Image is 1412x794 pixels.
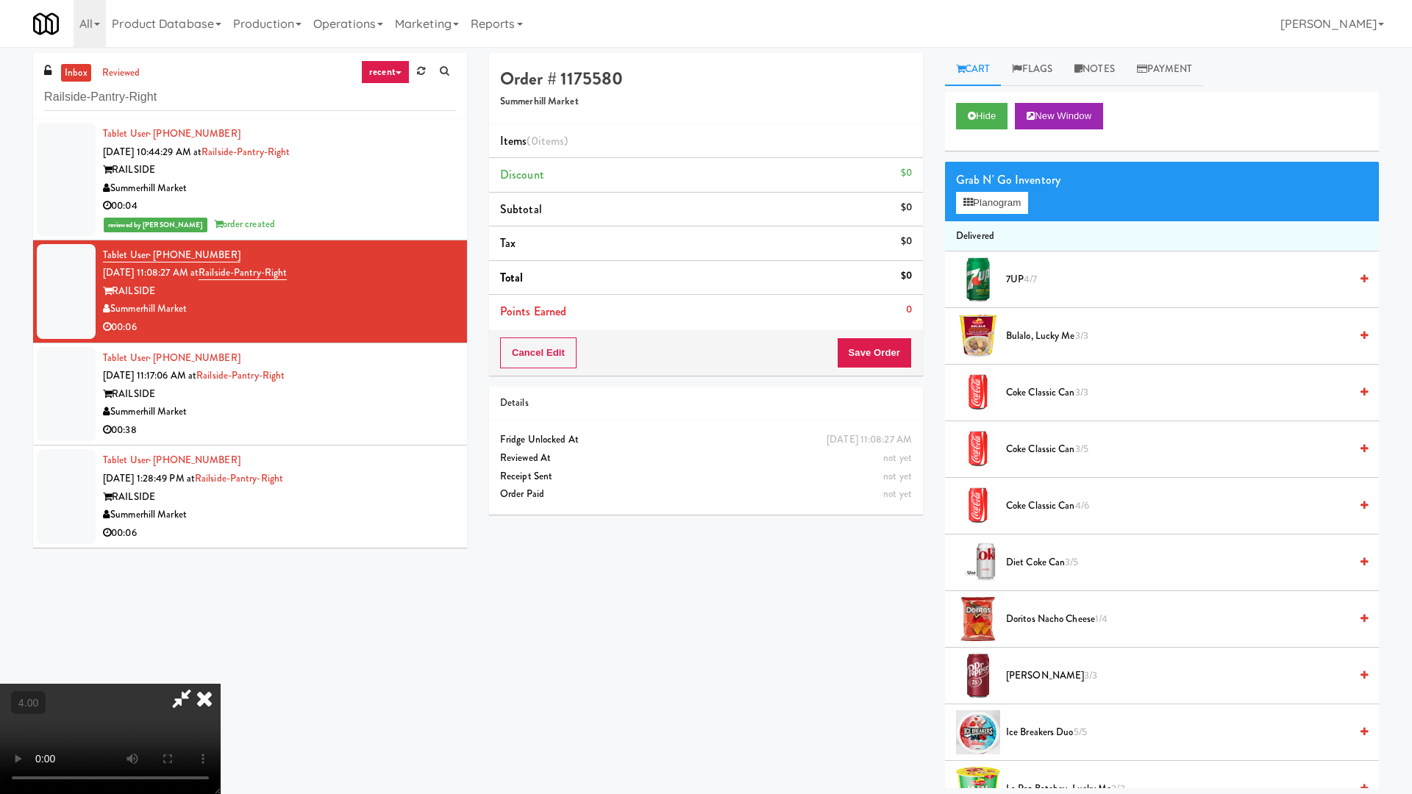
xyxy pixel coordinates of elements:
[33,119,467,240] li: Tablet User· [PHONE_NUMBER][DATE] 10:44:29 AM atRailside-Pantry-RightRAILSIDESummerhill Market00:...
[61,64,91,82] a: inbox
[1000,610,1368,629] div: Doritos Nacho Cheese1/4
[1006,667,1349,685] span: [PERSON_NAME]
[103,126,240,140] a: Tablet User· [PHONE_NUMBER]
[1075,498,1089,512] span: 4/6
[361,60,410,84] a: recent
[1000,497,1368,515] div: Coke Classic Can4/6
[103,506,456,524] div: Summerhill Market
[202,145,290,159] a: Railside-Pantry-Right
[500,96,912,107] h5: Summerhill Market
[103,248,240,262] a: Tablet User· [PHONE_NUMBER]
[500,485,912,504] div: Order Paid
[883,487,912,501] span: not yet
[500,201,542,218] span: Subtotal
[945,221,1379,252] li: Delivered
[956,169,1368,191] div: Grab N' Go Inventory
[1095,612,1108,626] span: 1/4
[103,265,199,279] span: [DATE] 11:08:27 AM at
[33,11,59,37] img: Micromart
[1006,723,1349,742] span: Ice Breakers Duo
[500,303,566,320] span: Points Earned
[103,145,202,159] span: [DATE] 10:44:29 AM at
[1006,384,1349,402] span: Coke Classic Can
[33,446,467,548] li: Tablet User· [PHONE_NUMBER][DATE] 1:28:49 PM atRailside-Pantry-RightRAILSIDESummerhill Market00:06
[103,161,456,179] div: RAILSIDE
[945,53,1002,86] a: Cart
[1084,668,1097,682] span: 3/3
[500,431,912,449] div: Fridge Unlocked At
[538,132,565,149] ng-pluralize: items
[1015,103,1103,129] button: New Window
[44,84,456,111] input: Search vision orders
[1000,554,1368,572] div: Diet Coke Can3/5
[196,368,285,382] a: Railside-Pantry-Right
[500,235,516,251] span: Tax
[1001,53,1063,86] a: Flags
[149,248,240,262] span: · [PHONE_NUMBER]
[1006,327,1349,346] span: Bulalo, Lucky Me
[149,126,240,140] span: · [PHONE_NUMBER]
[500,269,524,286] span: Total
[1000,723,1368,742] div: Ice Breakers Duo5/5
[103,471,195,485] span: [DATE] 1:28:49 PM at
[500,468,912,486] div: Receipt Sent
[103,385,456,404] div: RAILSIDE
[1000,271,1368,289] div: 7UP4/7
[500,69,912,88] h4: Order # 1175580
[103,282,456,301] div: RAILSIDE
[103,318,456,337] div: 00:06
[199,265,287,280] a: Railside-Pantry-Right
[103,368,196,382] span: [DATE] 11:17:06 AM at
[103,453,240,467] a: Tablet User· [PHONE_NUMBER]
[149,453,240,467] span: · [PHONE_NUMBER]
[883,469,912,483] span: not yet
[906,301,912,319] div: 0
[103,421,456,440] div: 00:38
[901,267,912,285] div: $0
[1024,272,1037,286] span: 4/7
[500,132,568,149] span: Items
[99,64,144,82] a: reviewed
[33,343,467,446] li: Tablet User· [PHONE_NUMBER][DATE] 11:17:06 AM atRailside-Pantry-RightRAILSIDESummerhill Market00:38
[500,166,544,183] span: Discount
[103,488,456,507] div: RAILSIDE
[1000,667,1368,685] div: [PERSON_NAME]3/3
[883,451,912,465] span: not yet
[901,232,912,251] div: $0
[103,197,456,215] div: 00:04
[1000,384,1368,402] div: Coke Classic Can3/3
[901,164,912,182] div: $0
[149,351,240,365] span: · [PHONE_NUMBER]
[1075,385,1088,399] span: 3/3
[1000,327,1368,346] div: Bulalo, Lucky Me3/3
[827,431,912,449] div: [DATE] 11:08:27 AM
[103,403,456,421] div: Summerhill Market
[104,218,207,232] span: reviewed by [PERSON_NAME]
[1006,497,1349,515] span: Coke Classic Can
[500,337,577,368] button: Cancel Edit
[1074,725,1087,739] span: 5/5
[1006,610,1349,629] span: Doritos Nacho Cheese
[1006,271,1349,289] span: 7UP
[103,300,456,318] div: Summerhill Market
[1063,53,1126,86] a: Notes
[1075,329,1088,343] span: 3/3
[500,449,912,468] div: Reviewed At
[103,179,456,198] div: Summerhill Market
[500,394,912,412] div: Details
[956,103,1008,129] button: Hide
[1126,53,1204,86] a: Payment
[195,471,283,485] a: Railside-Pantry-Right
[214,217,275,231] span: order created
[837,337,912,368] button: Save Order
[901,198,912,217] div: $0
[1006,440,1349,459] span: Coke Classic Can
[1065,555,1078,569] span: 3/5
[527,132,568,149] span: (0 )
[103,524,456,543] div: 00:06
[1006,554,1349,572] span: Diet Coke Can
[1075,442,1088,456] span: 3/5
[1000,440,1368,459] div: Coke Classic Can3/5
[956,192,1028,214] button: Planogram
[33,240,467,343] li: Tablet User· [PHONE_NUMBER][DATE] 11:08:27 AM atRailside-Pantry-RightRAILSIDESummerhill Market00:06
